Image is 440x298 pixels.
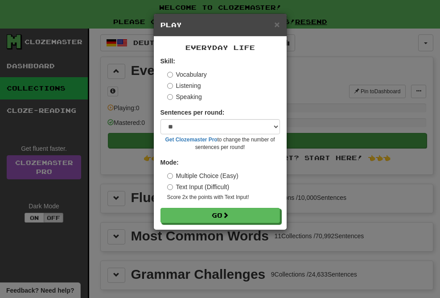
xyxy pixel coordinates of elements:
[160,208,280,223] button: Go
[167,81,201,90] label: Listening
[165,137,218,143] a: Get Clozemaster Pro
[274,19,280,29] span: ×
[167,182,230,191] label: Text Input (Difficult)
[167,171,239,180] label: Multiple Choice (Easy)
[160,21,280,29] h5: Play
[160,159,179,166] strong: Mode:
[160,108,225,117] label: Sentences per round:
[274,20,280,29] button: Close
[167,83,173,89] input: Listening
[160,136,280,151] small: to change the number of sentences per round!
[167,92,202,101] label: Speaking
[167,72,173,78] input: Vocabulary
[160,58,175,65] strong: Skill:
[167,194,280,201] small: Score 2x the points with Text Input !
[167,94,173,100] input: Speaking
[167,70,207,79] label: Vocabulary
[167,173,173,179] input: Multiple Choice (Easy)
[167,184,173,190] input: Text Input (Difficult)
[185,44,255,51] span: Everyday Life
